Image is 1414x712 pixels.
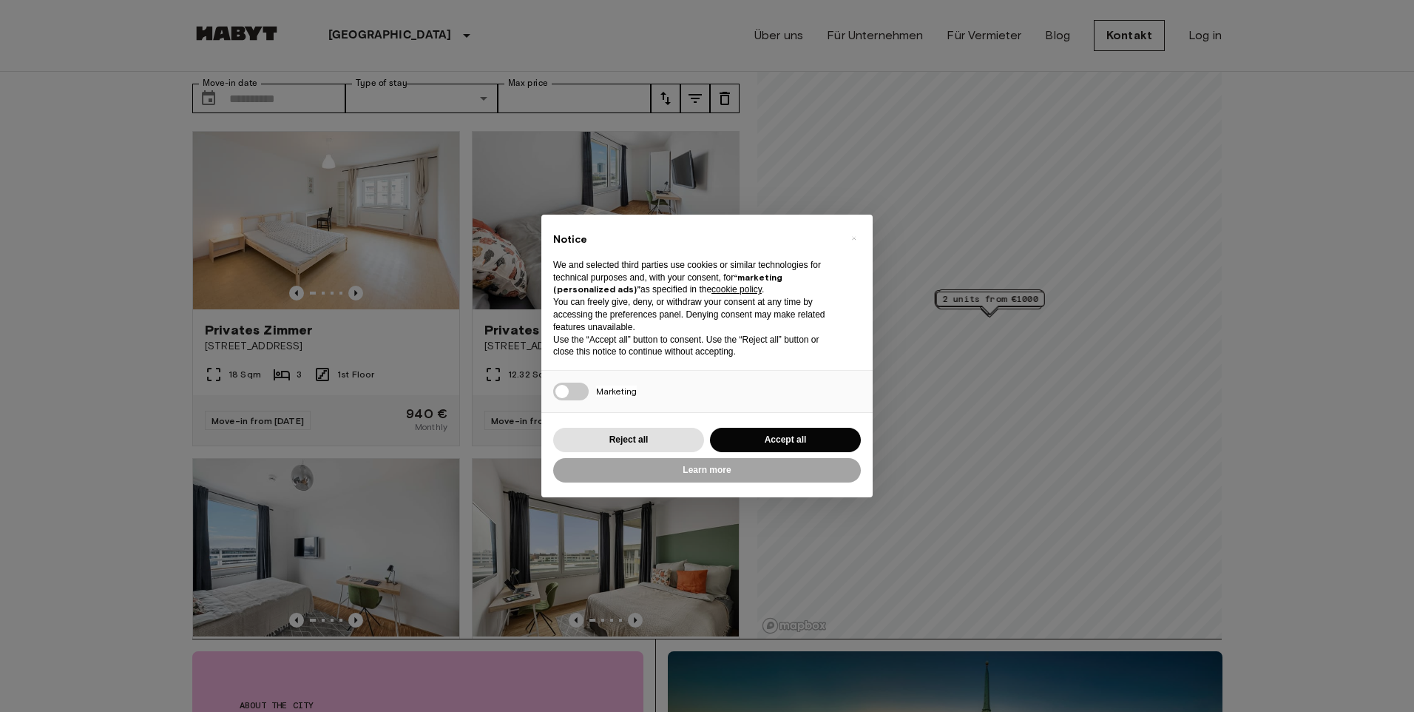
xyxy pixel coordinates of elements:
p: We and selected third parties use cookies or similar technologies for technical purposes and, wit... [553,259,837,296]
button: Learn more [553,458,861,483]
span: × [851,229,856,247]
span: Marketing [596,386,637,397]
button: Reject all [553,428,704,452]
button: Accept all [710,428,861,452]
p: You can freely give, deny, or withdraw your consent at any time by accessing the preferences pane... [553,296,837,333]
button: Close this notice [842,226,865,250]
p: Use the “Accept all” button to consent. Use the “Reject all” button or close this notice to conti... [553,334,837,359]
h2: Notice [553,232,837,247]
a: cookie policy [711,284,762,295]
strong: “marketing (personalized ads)” [553,272,782,295]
